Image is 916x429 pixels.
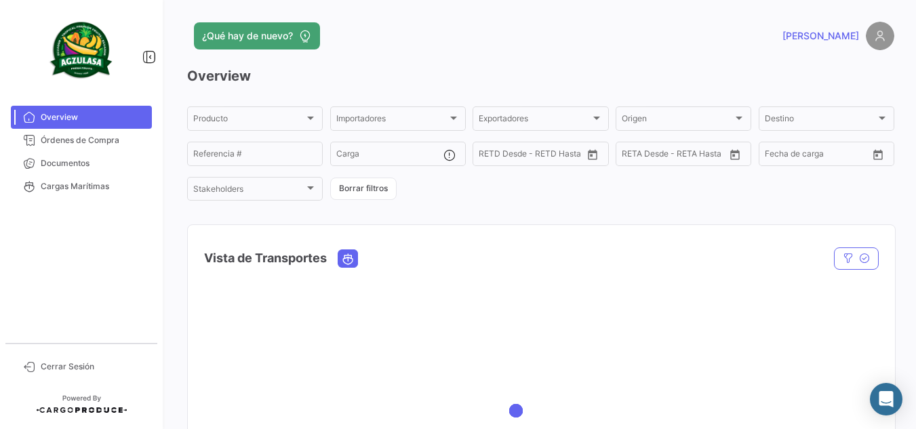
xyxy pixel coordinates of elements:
span: Documentos [41,157,146,169]
button: Borrar filtros [330,178,397,200]
a: Overview [11,106,152,129]
span: Origen [622,116,733,125]
button: Ocean [338,250,357,267]
input: Hasta [513,151,561,161]
input: Hasta [656,151,704,161]
h4: Vista de Transportes [204,249,327,268]
span: Producto [193,116,304,125]
img: agzulasa-logo.png [47,16,115,84]
span: Importadores [336,116,447,125]
span: Exportadores [479,116,590,125]
h3: Overview [187,66,894,85]
span: Destino [765,116,876,125]
img: placeholder-user.png [866,22,894,50]
button: Open calendar [582,144,603,165]
a: Órdenes de Compra [11,129,152,152]
span: Cargas Marítimas [41,180,146,192]
span: Stakeholders [193,186,304,196]
span: [PERSON_NAME] [782,29,859,43]
button: Open calendar [868,144,888,165]
a: Cargas Marítimas [11,175,152,198]
span: Overview [41,111,146,123]
a: Documentos [11,152,152,175]
div: Abrir Intercom Messenger [870,383,902,415]
button: Open calendar [725,144,745,165]
input: Desde [622,151,646,161]
span: Cerrar Sesión [41,361,146,373]
button: ¿Qué hay de nuevo? [194,22,320,49]
span: Órdenes de Compra [41,134,146,146]
input: Hasta [799,151,848,161]
input: Desde [479,151,503,161]
input: Desde [765,151,789,161]
span: ¿Qué hay de nuevo? [202,29,293,43]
